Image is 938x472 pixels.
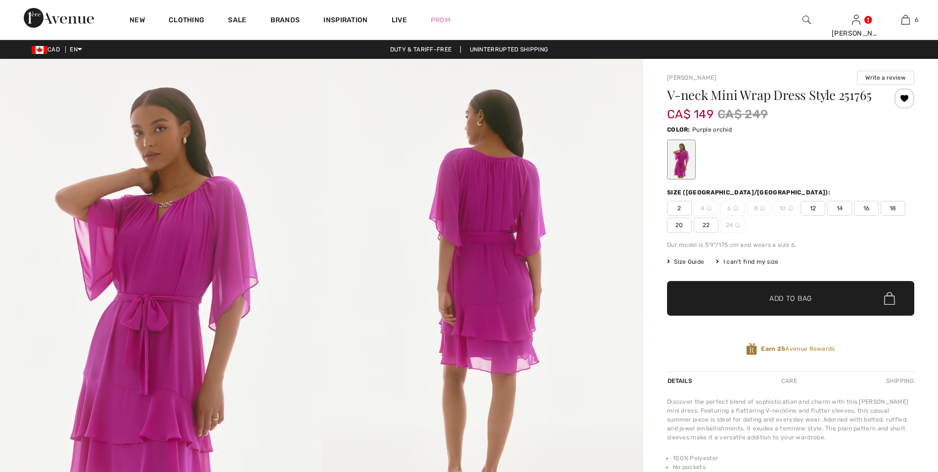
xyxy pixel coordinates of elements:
div: Our model is 5'9"/175 cm and wears a size 6. [667,240,914,249]
button: Write a review [857,71,914,85]
img: My Bag [901,14,910,26]
strong: Earn 25 [761,345,785,352]
li: No pockets [673,463,914,472]
span: EN [70,46,82,53]
img: ring-m.svg [760,206,765,211]
li: 100% Polyester [673,454,914,463]
span: CAD [32,46,64,53]
a: Prom [431,15,450,25]
span: 20 [667,218,692,233]
a: New [130,16,145,26]
span: Add to Bag [769,293,812,304]
div: Shipping [884,372,914,390]
span: 8 [747,201,772,216]
span: 12 [801,201,825,216]
span: Color: [667,126,690,133]
a: Sale [228,16,246,26]
span: 16 [854,201,879,216]
img: Avenue Rewards [746,342,757,356]
span: 22 [694,218,718,233]
span: 10 [774,201,799,216]
button: Add to Bag [667,281,914,316]
div: Discover the perfect blend of sophistication and charm with this [PERSON_NAME] mini dress. Featur... [667,397,914,442]
div: Care [773,372,805,390]
a: [PERSON_NAME] [667,74,716,81]
span: 2 [667,201,692,216]
img: ring-m.svg [733,206,738,211]
div: I can't find my size [716,257,778,266]
a: Brands [270,16,300,26]
iframe: Opens a widget where you can find more information [875,398,928,423]
img: ring-m.svg [707,206,712,211]
span: 14 [827,201,852,216]
span: Avenue Rewards [761,344,835,353]
span: 4 [694,201,718,216]
span: Purple orchid [692,126,732,133]
span: 24 [720,218,745,233]
span: Size Guide [667,257,704,266]
span: CA$ 249 [717,105,768,123]
h1: V-neck Mini Wrap Dress Style 251765 [667,89,873,101]
span: 18 [881,201,905,216]
div: Details [667,372,695,390]
img: My Info [852,14,860,26]
a: Live [392,15,407,25]
img: ring-m.svg [788,206,793,211]
img: search the website [803,14,811,26]
div: [PERSON_NAME] [832,28,880,39]
a: Sign In [852,15,860,24]
div: Purple orchid [669,141,694,178]
img: Bag.svg [884,292,895,305]
span: Inspiration [323,16,367,26]
div: Size ([GEOGRAPHIC_DATA]/[GEOGRAPHIC_DATA]): [667,188,832,197]
img: 1ère Avenue [24,8,94,28]
img: ring-m.svg [735,223,740,228]
span: 6 [915,15,918,24]
a: Clothing [169,16,204,26]
span: 6 [720,201,745,216]
span: CA$ 149 [667,97,714,121]
a: 6 [881,14,930,26]
img: Canadian Dollar [32,46,47,54]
